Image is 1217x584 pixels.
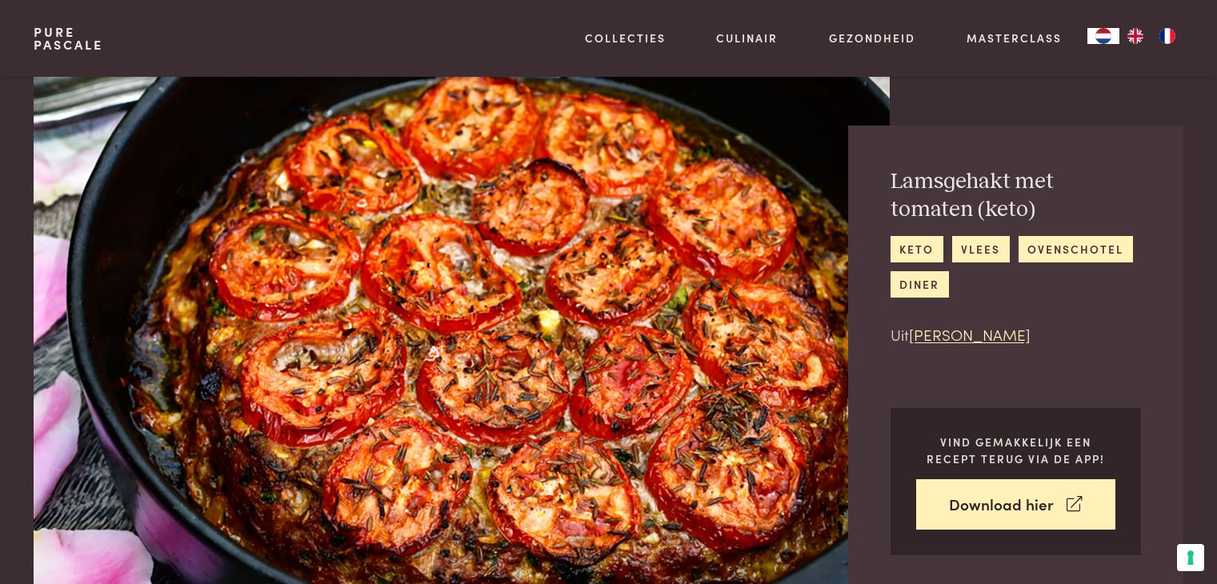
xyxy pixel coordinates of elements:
[891,271,949,298] a: diner
[1151,28,1183,44] a: FR
[1087,28,1183,44] aside: Language selected: Nederlands
[1019,236,1133,262] a: ovenschotel
[891,323,1141,346] p: Uit
[1119,28,1183,44] ul: Language list
[916,434,1115,466] p: Vind gemakkelijk een recept terug via de app!
[1087,28,1119,44] a: NL
[1177,544,1204,571] button: Uw voorkeuren voor toestemming voor trackingtechnologieën
[891,168,1141,223] h2: Lamsgehakt met tomaten (keto)
[34,26,103,51] a: PurePascale
[1119,28,1151,44] a: EN
[891,236,943,262] a: keto
[909,323,1031,345] a: [PERSON_NAME]
[829,30,915,46] a: Gezondheid
[585,30,666,46] a: Collecties
[1087,28,1119,44] div: Language
[916,479,1115,530] a: Download hier
[716,30,778,46] a: Culinair
[967,30,1062,46] a: Masterclass
[952,236,1010,262] a: vlees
